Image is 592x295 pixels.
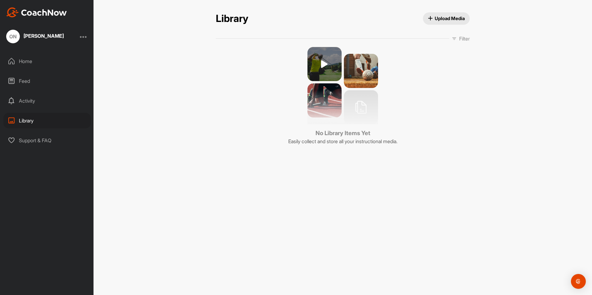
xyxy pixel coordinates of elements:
h3: No Library Items Yet [288,129,398,138]
p: Easily collect and store all your instructional media. [288,138,398,145]
div: Support & FAQ [3,133,91,148]
div: Open Intercom Messenger [571,274,586,289]
div: Home [3,53,91,69]
div: ON [6,30,20,43]
p: Filter [459,35,470,42]
div: [PERSON_NAME] [24,33,64,38]
div: Activity [3,93,91,109]
span: Upload Media [428,15,465,22]
div: Library [3,113,91,128]
div: Feed [3,73,91,89]
img: CoachNow [6,7,67,17]
h2: Library [216,13,248,25]
button: Upload Media [423,12,470,25]
img: no media [307,47,378,124]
